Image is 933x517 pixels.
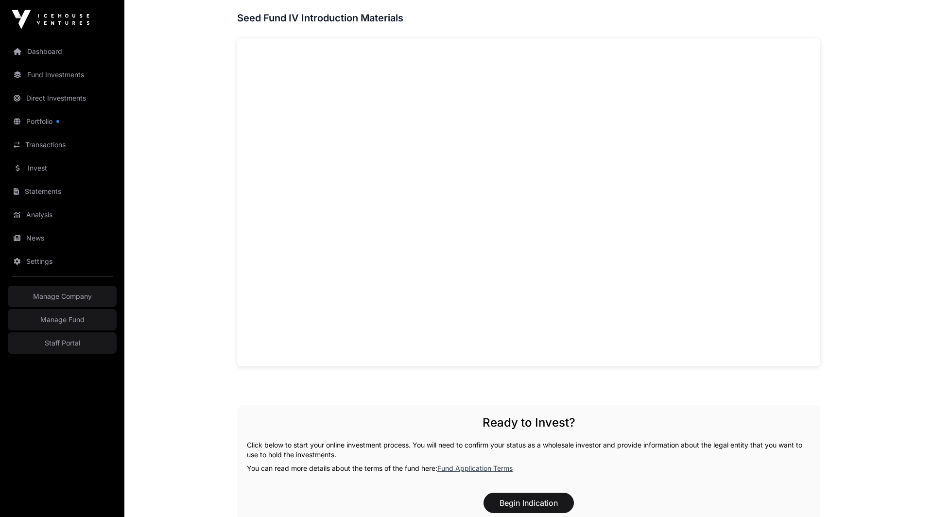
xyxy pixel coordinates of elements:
iframe: Chat Widget [884,470,933,517]
h3: Seed Fund IV Introduction Materials [237,10,820,26]
a: Direct Investments [8,87,117,109]
h2: Ready to Invest? [247,415,811,431]
a: Invest [8,157,117,179]
a: Manage Company [8,286,117,307]
button: Begin Indication [484,493,574,513]
a: Dashboard [8,41,117,62]
a: Manage Fund [8,309,117,330]
p: You can read more details about the terms of the fund here: [247,464,811,473]
a: Statements [8,181,117,202]
a: Fund Application Terms [437,464,513,472]
a: News [8,227,117,249]
a: Settings [8,251,117,272]
img: Icehouse Ventures Logo [12,10,89,29]
a: Analysis [8,204,117,225]
a: Staff Portal [8,332,117,354]
a: Fund Investments [8,64,117,86]
a: Portfolio [8,111,117,132]
p: Click below to start your online investment process. You will need to confirm your status as a wh... [247,440,811,460]
a: Transactions [8,134,117,155]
